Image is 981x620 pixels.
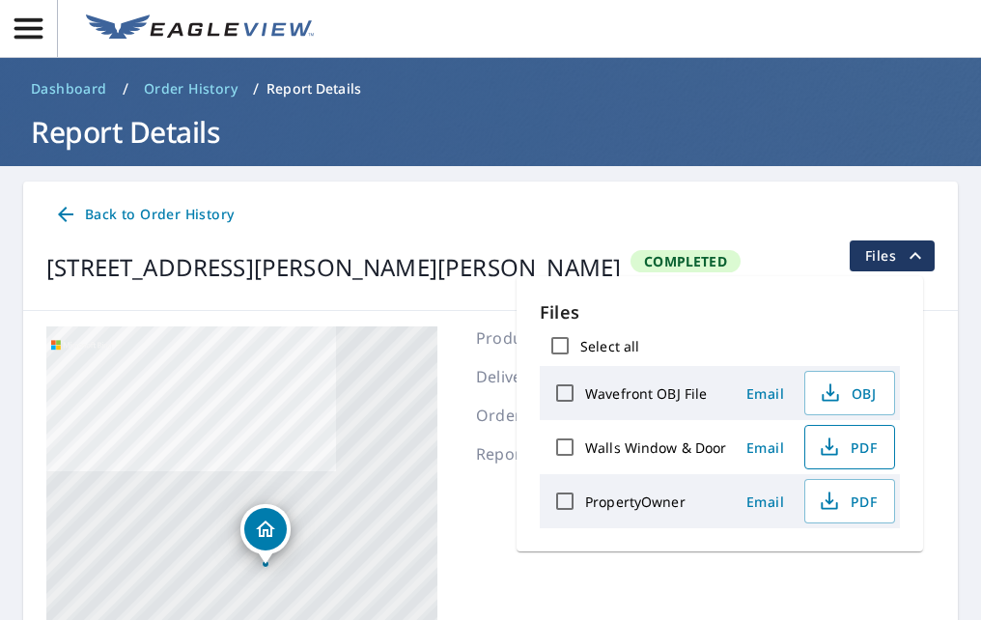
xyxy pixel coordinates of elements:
[804,479,895,523] button: PDF
[735,433,797,463] button: Email
[123,77,128,100] li: /
[46,197,241,233] a: Back to Order History
[476,442,592,465] p: Report #
[743,384,789,403] span: Email
[46,250,621,285] div: [STREET_ADDRESS][PERSON_NAME][PERSON_NAME]
[849,240,935,271] button: filesDropdownBtn-66640398
[23,73,115,104] a: Dashboard
[743,493,789,511] span: Email
[240,504,291,564] div: Dropped pin, building 1, Residential property, 1855 Laverne Dr Arnold, MO 63010
[865,244,927,268] span: Files
[54,203,234,227] span: Back to Order History
[23,73,958,104] nav: breadcrumb
[817,490,879,513] span: PDF
[632,252,739,270] span: Completed
[31,79,107,99] span: Dashboard
[585,438,727,457] label: Walls Window & Door
[476,365,592,388] p: Delivery
[540,299,900,325] p: Files
[253,77,259,100] li: /
[585,384,707,403] label: Wavefront OBJ File
[743,438,789,457] span: Email
[74,3,325,55] a: EV Logo
[735,487,797,517] button: Email
[23,112,958,152] h1: Report Details
[476,326,592,350] p: Product
[476,404,592,427] p: Order Placed
[86,14,314,43] img: EV Logo
[585,493,686,511] label: PropertyOwner
[804,425,895,469] button: PDF
[266,79,361,99] p: Report Details
[817,381,879,405] span: OBJ
[735,379,797,409] button: Email
[580,337,639,355] label: Select all
[804,371,895,415] button: OBJ
[144,79,238,99] span: Order History
[136,73,245,104] a: Order History
[817,436,879,459] span: PDF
